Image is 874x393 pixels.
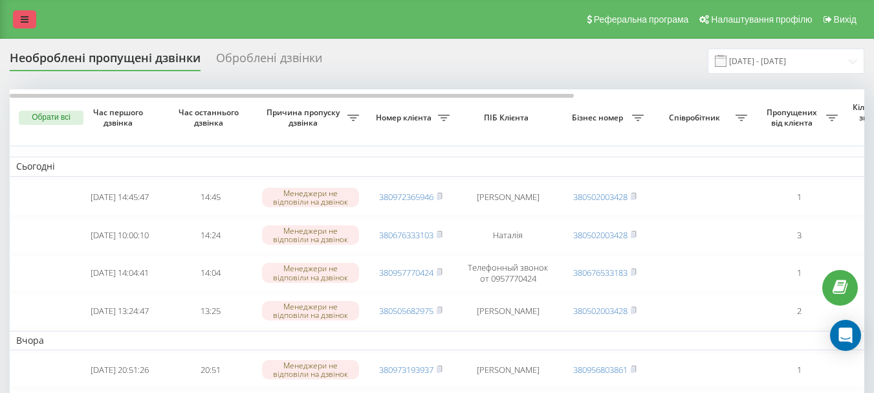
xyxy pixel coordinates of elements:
[372,113,438,123] span: Номер клієнта
[165,218,256,253] td: 14:24
[74,294,165,328] td: [DATE] 13:24:47
[175,107,245,128] span: Час останнього дзвінка
[165,353,256,387] td: 20:51
[566,113,632,123] span: Бізнес номер
[456,255,560,291] td: Телефонный звонок от 0957770424
[456,218,560,253] td: Наталія
[456,179,560,216] td: [PERSON_NAME]
[754,255,844,291] td: 1
[74,218,165,253] td: [DATE] 10:00:10
[456,353,560,387] td: [PERSON_NAME]
[467,113,549,123] span: ПІБ Клієнта
[573,229,628,241] a: 380502003428
[760,107,826,128] span: Пропущених від клієнта
[754,218,844,253] td: 3
[834,14,857,25] span: Вихід
[74,353,165,387] td: [DATE] 20:51:26
[594,14,689,25] span: Реферальна програма
[165,294,256,328] td: 13:25
[85,107,155,128] span: Час першого дзвінка
[754,353,844,387] td: 1
[262,188,359,207] div: Менеджери не відповіли на дзвінок
[379,305,433,317] a: 380505682975
[573,267,628,278] a: 380676533183
[262,360,359,379] div: Менеджери не відповіли на дзвінок
[165,255,256,291] td: 14:04
[216,51,322,71] div: Оброблені дзвінки
[379,191,433,203] a: 380972365946
[19,111,83,125] button: Обрати всі
[165,179,256,216] td: 14:45
[262,263,359,282] div: Менеджери не відповіли на дзвінок
[573,191,628,203] a: 380502003428
[573,305,628,317] a: 380502003428
[379,364,433,376] a: 380973193937
[10,51,201,71] div: Необроблені пропущені дзвінки
[711,14,812,25] span: Налаштування профілю
[456,294,560,328] td: [PERSON_NAME]
[379,229,433,241] a: 380676333103
[262,225,359,245] div: Менеджери не відповіли на дзвінок
[754,294,844,328] td: 2
[379,267,433,278] a: 380957770424
[262,301,359,320] div: Менеджери не відповіли на дзвінок
[830,320,861,351] div: Open Intercom Messenger
[754,179,844,216] td: 1
[657,113,736,123] span: Співробітник
[262,107,347,128] span: Причина пропуску дзвінка
[573,364,628,376] a: 380956803861
[74,255,165,291] td: [DATE] 14:04:41
[74,179,165,216] td: [DATE] 14:45:47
